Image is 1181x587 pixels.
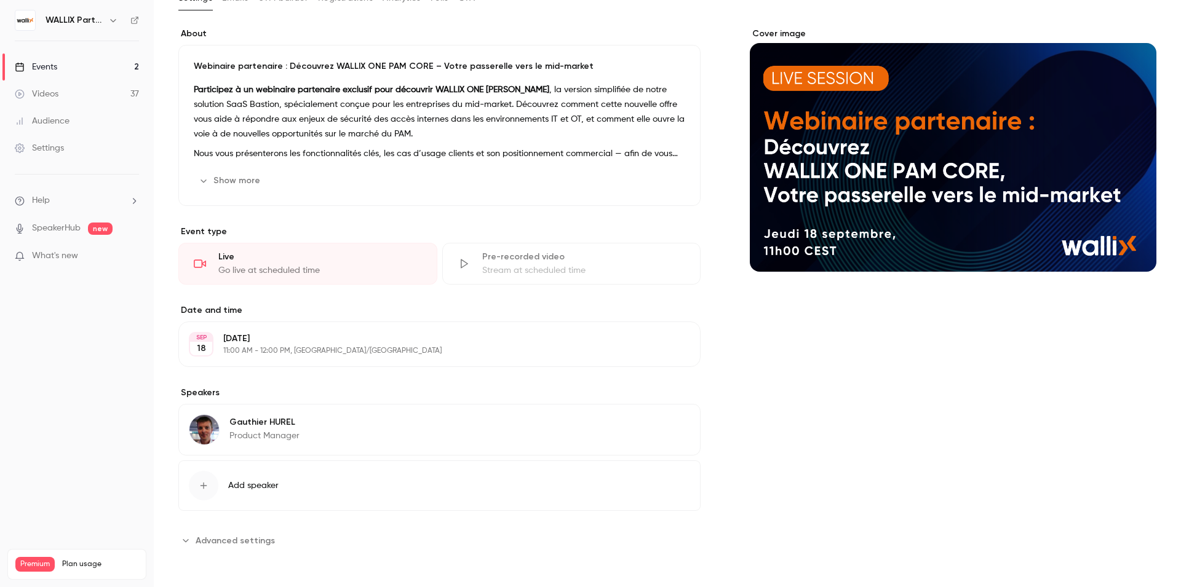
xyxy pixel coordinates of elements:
[194,60,685,73] p: Webinaire partenaire : Découvrez WALLIX ONE PAM CORE – Votre passerelle vers le mid-market
[15,61,57,73] div: Events
[482,251,686,263] div: Pre-recorded video
[218,264,422,277] div: Go live at scheduled time
[750,28,1156,40] label: Cover image
[194,82,685,141] p: , la version simplifiée de notre solution SaaS Bastion, spécialement conçue pour les entreprises ...
[228,479,279,492] span: Add speaker
[194,171,268,191] button: Show more
[178,404,701,455] div: Gauthier HURELGauthier HURELProduct Manager
[223,333,635,345] p: [DATE]
[229,430,300,442] p: Product Manager
[32,194,50,207] span: Help
[32,250,78,262] span: What's new
[194,146,685,161] p: Nous vous présenterons les fonctionnalités clés, les cas d’usage clients et son positionnement co...
[482,264,686,277] div: Stream at scheduled time
[442,243,701,285] div: Pre-recorded videoStream at scheduled time
[15,142,64,154] div: Settings
[197,342,206,355] p: 18
[124,251,139,262] iframe: Noticeable Trigger
[32,222,81,235] a: SpeakerHub
[178,226,701,238] p: Event type
[15,557,55,572] span: Premium
[189,415,219,444] img: Gauthier HUREL
[62,559,138,569] span: Plan usage
[178,530,282,550] button: Advanced settings
[178,28,701,40] label: About
[15,115,70,127] div: Audience
[178,304,701,317] label: Date and time
[194,85,549,94] strong: Participez à un webinaire partenaire exclusif pour découvrir WALLIX ONE [PERSON_NAME]
[15,88,58,100] div: Videos
[178,243,437,285] div: LiveGo live at scheduled time
[88,223,113,235] span: new
[190,333,212,342] div: SEP
[218,251,422,263] div: Live
[46,14,103,26] h6: WALLIX Partners Channel
[223,346,635,356] p: 11:00 AM - 12:00 PM, [GEOGRAPHIC_DATA]/[GEOGRAPHIC_DATA]
[178,460,701,511] button: Add speaker
[15,10,35,30] img: WALLIX Partners Channel
[229,416,300,428] p: Gauthier HUREL
[196,534,275,547] span: Advanced settings
[15,194,139,207] li: help-dropdown-opener
[750,28,1156,272] section: Cover image
[178,530,701,550] section: Advanced settings
[178,387,701,399] label: Speakers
